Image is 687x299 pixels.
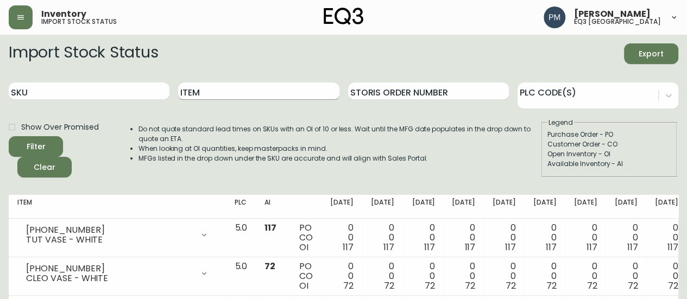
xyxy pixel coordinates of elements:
[587,279,597,292] span: 72
[412,223,435,252] div: 0 0
[624,43,678,64] button: Export
[525,195,565,219] th: [DATE]
[41,10,86,18] span: Inventory
[412,262,435,291] div: 0 0
[26,273,193,283] div: CLEO VASE - WHITE
[655,223,678,252] div: 0 0
[17,262,217,285] div: [PHONE_NUMBER]CLEO VASE - WHITE
[384,279,394,292] span: 72
[138,124,540,144] li: Do not quote standard lead times on SKUs with an OI of 10 or less. Wait until the MFG date popula...
[138,154,540,163] li: MFGs listed in the drop down under the SKU are accurate and will align with Sales Portal.
[646,195,687,219] th: [DATE]
[9,136,63,157] button: Filter
[574,223,597,252] div: 0 0
[565,195,606,219] th: [DATE]
[21,122,99,133] span: Show Over Promised
[330,223,354,252] div: 0 0
[493,223,516,252] div: 0 0
[299,241,308,253] span: OI
[655,262,678,291] div: 0 0
[256,195,291,219] th: AI
[547,139,671,149] div: Customer Order - CO
[299,223,313,252] div: PO CO
[574,262,597,291] div: 0 0
[533,262,557,291] div: 0 0
[546,241,557,253] span: 117
[324,8,364,25] img: logo
[627,279,638,292] span: 72
[362,195,403,219] th: [DATE]
[465,279,475,292] span: 72
[587,241,597,253] span: 117
[464,241,475,253] span: 117
[668,279,678,292] span: 72
[264,260,275,272] span: 72
[546,279,557,292] span: 72
[9,195,226,219] th: Item
[614,262,638,291] div: 0 0
[371,262,394,291] div: 0 0
[547,118,574,128] legend: Legend
[547,159,671,169] div: Available Inventory - AI
[627,241,638,253] span: 117
[138,144,540,154] li: When looking at OI quantities, keep masterpacks in mind.
[226,257,256,296] td: 5.0
[547,130,671,139] div: Purchase Order - PO
[17,157,72,177] button: Clear
[403,195,444,219] th: [DATE]
[505,241,516,253] span: 117
[574,10,651,18] span: [PERSON_NAME]
[322,195,362,219] th: [DATE]
[667,241,678,253] span: 117
[443,195,484,219] th: [DATE]
[633,47,670,61] span: Export
[425,279,435,292] span: 72
[26,225,193,235] div: [PHONE_NUMBER]
[27,140,46,154] div: Filter
[574,18,661,25] h5: eq3 [GEOGRAPHIC_DATA]
[544,7,565,28] img: 0a7c5790205149dfd4c0ba0a3a48f705
[383,241,394,253] span: 117
[26,161,63,174] span: Clear
[424,241,435,253] span: 117
[547,149,671,159] div: Open Inventory - OI
[452,262,475,291] div: 0 0
[343,241,354,253] span: 117
[614,223,638,252] div: 0 0
[264,221,276,234] span: 117
[17,223,217,247] div: [PHONE_NUMBER]TUT VASE - WHITE
[226,195,256,219] th: PLC
[506,279,516,292] span: 72
[299,279,308,292] span: OI
[41,18,117,25] h5: import stock status
[484,195,525,219] th: [DATE]
[606,195,646,219] th: [DATE]
[26,235,193,245] div: TUT VASE - WHITE
[226,219,256,257] td: 5.0
[330,262,354,291] div: 0 0
[493,262,516,291] div: 0 0
[452,223,475,252] div: 0 0
[299,262,313,291] div: PO CO
[9,43,158,64] h2: Import Stock Status
[343,279,354,292] span: 72
[26,264,193,273] div: [PHONE_NUMBER]
[533,223,557,252] div: 0 0
[371,223,394,252] div: 0 0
